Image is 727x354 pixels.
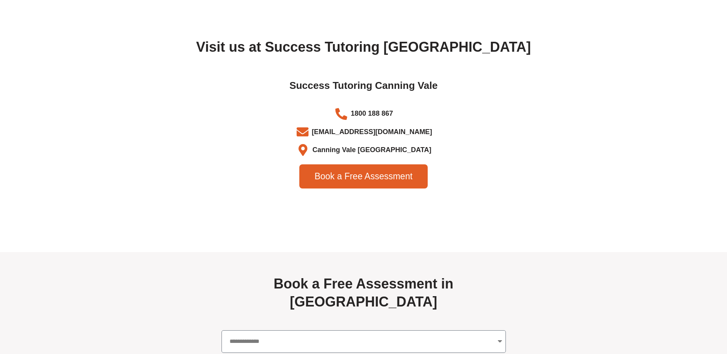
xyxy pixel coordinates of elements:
h2: Visit us at Success Tutoring [GEOGRAPHIC_DATA] [149,38,578,56]
span: [EMAIL_ADDRESS][DOMAIN_NAME] [310,126,432,138]
h2: Book a Free Assessment in [GEOGRAPHIC_DATA] [222,275,506,311]
span: 1800 188 867 [349,107,393,120]
a: Book a Free Assessment [299,164,428,188]
h2: Success Tutoring Canning Vale [153,79,574,92]
span: Book a Free Assessment [315,172,413,181]
span: Canning Vale [GEOGRAPHIC_DATA] [310,144,431,156]
iframe: Chat Widget [599,267,727,354]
